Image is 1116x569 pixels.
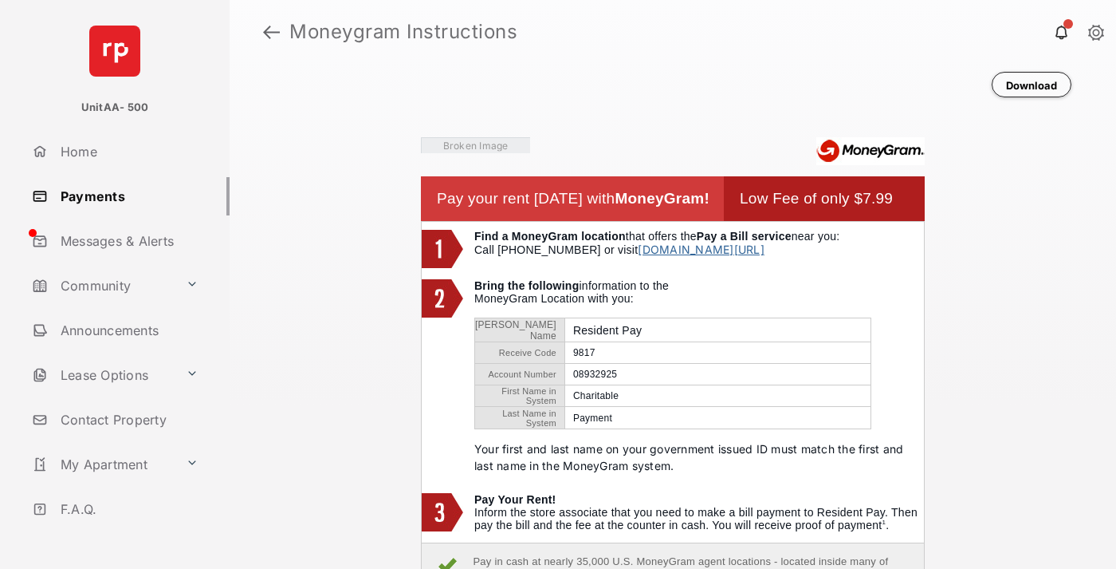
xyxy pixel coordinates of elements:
td: Pay your rent [DATE] with [437,176,724,221]
a: [DOMAIN_NAME][URL] [638,243,764,256]
td: 9817 [564,342,870,364]
td: [PERSON_NAME] Name [475,318,564,342]
td: that offers the near you: Call [PHONE_NUMBER] or visit [474,230,924,271]
td: Charitable [564,385,870,407]
a: Payments [26,177,230,215]
a: Announcements [26,311,230,350]
a: Community [26,267,179,305]
b: MoneyGram! [615,190,709,207]
td: Receive Code [475,342,564,364]
a: Contact Property [26,401,230,439]
td: First Name in System [475,385,564,407]
img: svg+xml;base64,PHN2ZyB4bWxucz0iaHR0cDovL3d3dy53My5vcmcvMjAwMC9zdmciIHdpZHRoPSI2NCIgaGVpZ2h0PSI2NC... [89,26,140,77]
td: 08932925 [564,364,870,385]
td: Inform the store associate that you need to make a bill payment to Resident Pay. Then pay the bil... [474,493,924,535]
td: Low Fee of only $7.99 [740,176,909,221]
b: Pay Your Rent! [474,493,556,506]
a: Messages & Alerts [26,222,230,260]
td: Payment [564,407,870,429]
td: Resident Pay [564,318,870,342]
td: Last Name in System [475,407,564,429]
a: Home [26,132,230,171]
img: Vaibhav Square [421,137,530,153]
a: My Apartment [26,445,179,484]
td: Account Number [475,364,564,385]
a: Lease Options [26,356,179,394]
p: Your first and last name on your government issued ID must match the first and last name in the M... [474,441,924,474]
button: Download [992,72,1071,97]
p: UnitAA- 500 [81,100,149,116]
a: F.A.Q. [26,490,230,528]
img: 3 [422,493,463,531]
b: Pay a Bill service [697,230,792,243]
b: Find a MoneyGram location [474,230,626,243]
img: Moneygram [816,137,925,165]
b: Bring the following [474,279,579,292]
sup: 1 [882,519,886,526]
img: 1 [422,230,463,268]
img: 2 [422,279,463,318]
strong: Moneygram Instructions [289,22,517,41]
td: information to the MoneyGram Location with you: [474,279,924,485]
